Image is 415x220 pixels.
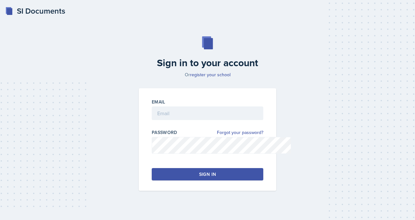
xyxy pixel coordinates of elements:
a: SI Documents [5,5,65,17]
input: Email [152,106,263,120]
a: register your school [190,71,231,78]
div: Sign in [199,171,216,177]
button: Sign in [152,168,263,180]
p: Or [135,71,280,78]
a: Forgot your password? [217,129,263,136]
h2: Sign in to your account [135,57,280,69]
label: Email [152,99,165,105]
label: Password [152,129,177,136]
